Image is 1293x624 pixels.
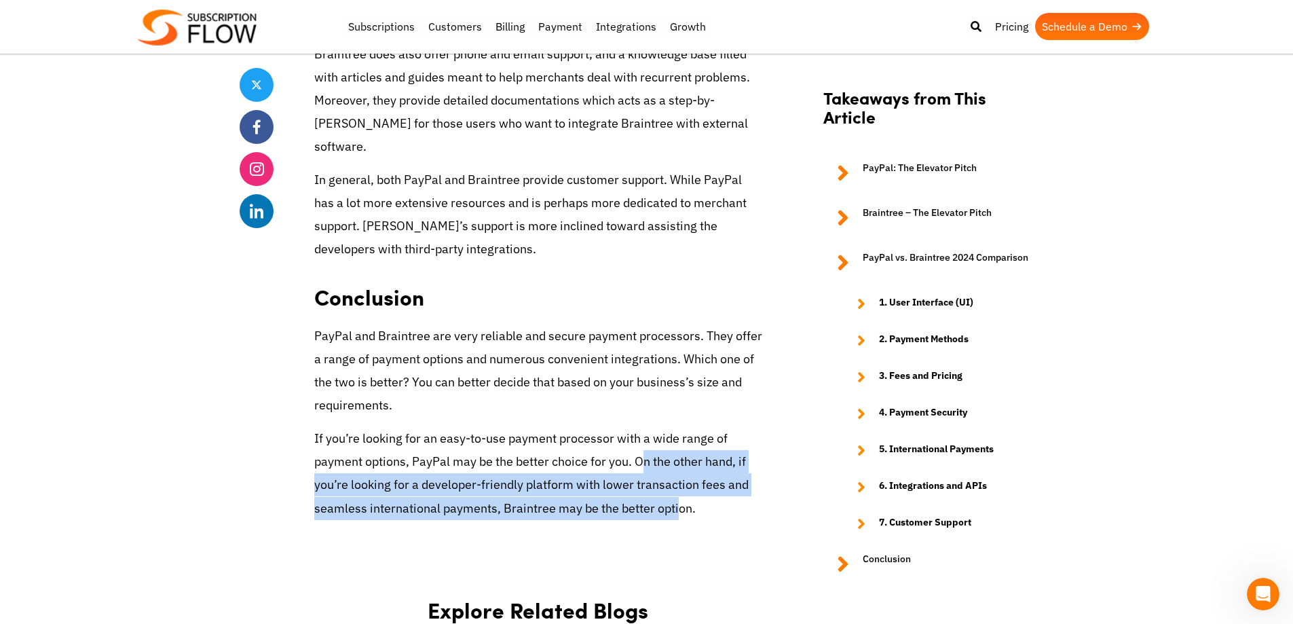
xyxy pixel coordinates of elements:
a: 3. Fees and Pricing [844,369,1041,385]
a: Conclusion [823,552,1041,576]
h2: Takeaways from This Article [823,88,1041,141]
iframe: Intercom live chat [1247,578,1279,610]
p: PayPal and Braintree are very reliable and secure payment processors. They offer a range of payme... [314,325,762,418]
strong: 1. User Interface (UI) [879,295,973,312]
h2: Explore Related Blogs [314,598,762,623]
a: 1. User Interface (UI) [844,295,1041,312]
a: PayPal: The Elevator Pitch [823,161,1041,185]
a: 4. Payment Security [844,405,1041,422]
a: Payment [531,13,589,40]
a: 7. Customer Support [844,515,1041,532]
a: Integrations [589,13,663,40]
p: In general, both PayPal and Braintree provide customer support. While PayPal has a lot more exten... [314,168,762,261]
strong: 2. Payment Methods [879,332,969,348]
a: 6. Integrations and APIs [844,479,1041,495]
strong: 5. International Payments [879,442,994,458]
p: If you’re looking for an easy-to-use payment processor with a wide range of payment options, PayP... [314,427,762,520]
a: Pricing [988,13,1035,40]
a: Subscriptions [341,13,421,40]
p: Braintree does also offer phone and email support, and a knowledge base filled with articles and ... [314,43,762,159]
strong: 6. Integrations and APIs [879,479,987,495]
a: Growth [663,13,713,40]
strong: 7. Customer Support [879,515,971,532]
a: Schedule a Demo [1035,13,1149,40]
a: Billing [489,13,531,40]
h2: Conclusion [314,271,762,314]
a: Braintree – The Elevator Pitch [823,206,1041,230]
img: Subscriptionflow [138,10,257,45]
a: Customers [421,13,489,40]
a: 2. Payment Methods [844,332,1041,348]
strong: 3. Fees and Pricing [879,369,962,385]
strong: 4. Payment Security [879,405,967,422]
a: PayPal vs. Braintree 2024 Comparison [823,251,1041,275]
a: 5. International Payments [844,442,1041,458]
